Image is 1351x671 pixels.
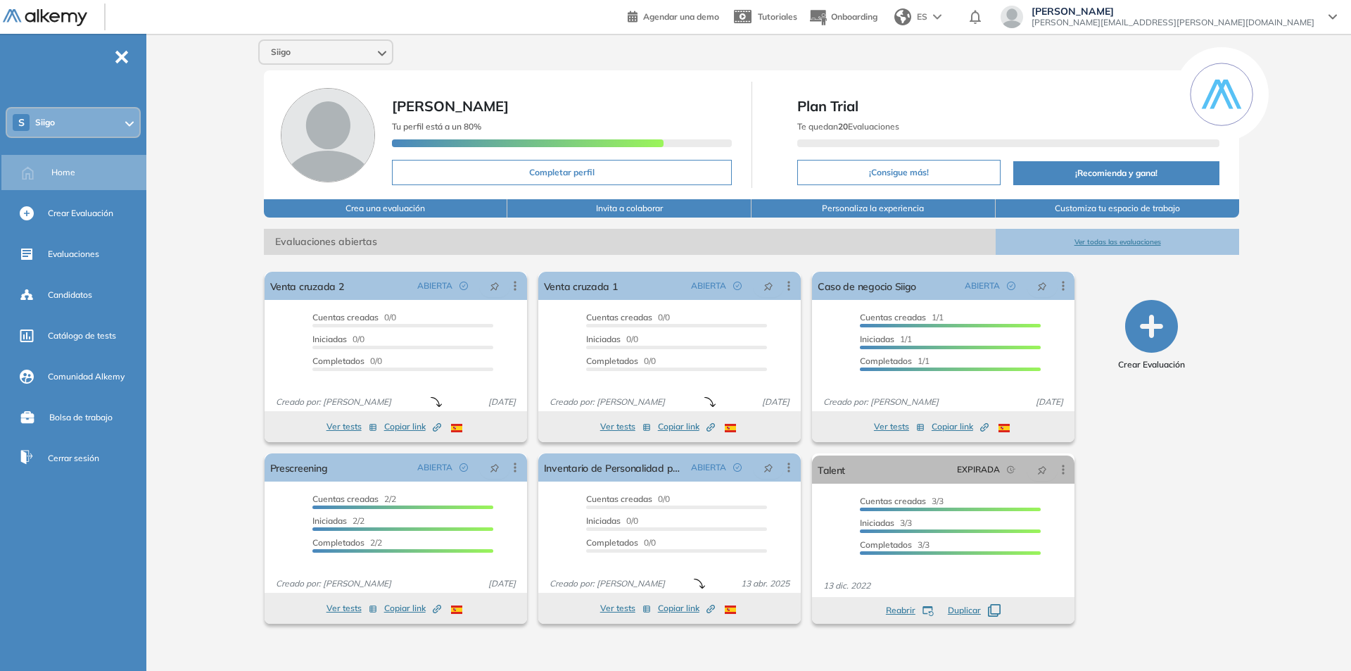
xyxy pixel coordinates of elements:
[998,424,1010,432] img: ESP
[600,418,651,435] button: Ver tests
[965,280,1000,292] span: ABIERTA
[417,461,452,474] span: ABIERTA
[957,463,1000,476] span: EXPIRADA
[894,8,911,25] img: world
[384,418,441,435] button: Copiar link
[48,207,113,220] span: Crear Evaluación
[264,199,508,218] button: Crea una evaluación
[384,420,441,433] span: Copiar link
[733,282,742,290] span: check-circle
[797,160,1001,185] button: ¡Consigue más!
[312,334,364,344] span: 0/0
[281,88,375,182] img: Foto de perfil
[271,46,291,58] span: Siigo
[763,462,773,473] span: pushpin
[932,418,989,435] button: Copiar link
[860,312,926,322] span: Cuentas creadas
[948,604,1001,617] button: Duplicar
[586,334,621,344] span: Iniciadas
[860,356,930,366] span: 1/1
[544,272,618,300] a: Venta cruzada 1
[392,121,481,132] span: Tu perfil está a un 80%
[818,456,845,484] a: Talent
[18,117,25,128] span: S
[658,602,715,615] span: Copiar link
[312,515,364,526] span: 2/2
[459,463,468,472] span: check-circle
[586,494,670,504] span: 0/0
[733,463,742,472] span: check-circle
[48,330,116,342] span: Catálogo de tests
[838,121,848,132] b: 20
[860,496,926,506] span: Cuentas creadas
[507,199,751,218] button: Invita a colaborar
[725,424,736,432] img: ESP
[996,199,1240,218] button: Customiza tu espacio de trabajo
[270,396,397,408] span: Creado por: [PERSON_NAME]
[392,160,732,185] button: Completar perfil
[35,117,55,128] span: Siigo
[270,272,344,300] a: Venta cruzada 2
[948,604,981,617] span: Duplicar
[860,356,912,366] span: Completados
[326,600,377,617] button: Ver tests
[459,282,468,290] span: check-circle
[658,420,715,433] span: Copiar link
[586,356,656,366] span: 0/0
[725,606,736,614] img: ESP
[860,539,912,550] span: Completados
[818,396,944,408] span: Creado por: [PERSON_NAME]
[479,456,510,479] button: pushpin
[860,334,894,344] span: Iniciadas
[797,96,1220,117] span: Plan Trial
[451,424,462,432] img: ESP
[860,539,930,550] span: 3/3
[1027,458,1058,481] button: pushpin
[392,97,509,115] span: [PERSON_NAME]
[860,312,944,322] span: 1/1
[860,518,912,528] span: 3/3
[586,334,638,344] span: 0/0
[586,312,670,322] span: 0/0
[797,121,899,132] span: Te quedan Evaluaciones
[874,418,925,435] button: Ver tests
[417,280,452,292] span: ABIERTA
[586,537,656,548] span: 0/0
[312,537,364,548] span: Completados
[451,606,462,614] img: ESP
[586,356,638,366] span: Completados
[751,199,996,218] button: Personaliza la experiencia
[1032,17,1314,28] span: [PERSON_NAME][EMAIL_ADDRESS][PERSON_NAME][DOMAIN_NAME]
[326,418,377,435] button: Ver tests
[1032,6,1314,17] span: [PERSON_NAME]
[312,494,379,504] span: Cuentas creadas
[490,462,500,473] span: pushpin
[917,11,927,23] span: ES
[48,289,92,301] span: Candidatos
[312,356,364,366] span: Completados
[384,602,441,615] span: Copiar link
[886,604,915,617] span: Reabrir
[312,356,382,366] span: 0/0
[1013,161,1219,185] button: ¡Recomienda y gana!
[996,229,1240,255] button: Ver todas las evaluaciones
[753,456,784,479] button: pushpin
[932,420,989,433] span: Copiar link
[586,312,652,322] span: Cuentas creadas
[544,577,671,590] span: Creado por: [PERSON_NAME]
[628,7,719,24] a: Agendar una demo
[753,275,784,297] button: pushpin
[1027,275,1058,297] button: pushpin
[312,334,347,344] span: Iniciadas
[658,600,715,617] button: Copiar link
[860,334,912,344] span: 1/1
[818,579,876,592] span: 13 dic. 2022
[48,452,99,465] span: Cerrar sesión
[264,229,996,255] span: Evaluaciones abiertas
[886,604,934,617] button: Reabrir
[312,494,396,504] span: 2/2
[544,396,671,408] span: Creado por: [PERSON_NAME]
[48,248,99,261] span: Evaluaciones
[1118,300,1185,371] button: Crear Evaluación
[312,537,382,548] span: 2/2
